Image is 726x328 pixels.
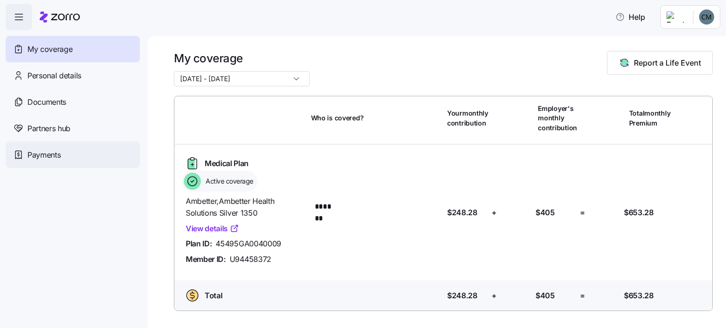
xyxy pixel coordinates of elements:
[492,207,497,219] span: +
[608,8,653,26] button: Help
[27,149,60,161] span: Payments
[6,89,140,115] a: Documents
[580,290,585,302] span: =
[6,36,140,62] a: My coverage
[205,290,222,302] span: Total
[186,238,212,250] span: Plan ID:
[186,195,303,219] span: Ambetter , Ambetter Health Solutions Silver 1350
[607,51,713,75] button: Report a Life Event
[447,207,477,219] span: $248.28
[699,9,714,25] img: 9518532a8980025a8da5781eb28a3f65
[536,207,555,219] span: $405
[447,109,488,128] span: Your monthly contribution
[205,158,249,169] span: Medical Plan
[230,253,271,265] span: U94458372
[6,115,140,142] a: Partners hub
[27,123,70,135] span: Partners hub
[536,290,555,302] span: $405
[624,290,654,302] span: $653.28
[6,142,140,168] a: Payments
[538,104,577,133] span: Employer's monthly contribution
[634,57,701,68] span: Report a Life Event
[624,207,654,219] span: $653.28
[492,290,497,302] span: +
[27,43,72,55] span: My coverage
[629,109,671,128] span: Total monthly Premium
[27,70,81,82] span: Personal details
[186,223,239,235] a: View details
[174,51,310,66] h1: My coverage
[666,11,685,23] img: Employer logo
[447,290,477,302] span: $248.28
[580,207,585,219] span: =
[186,253,226,265] span: Member ID:
[203,177,253,186] span: Active coverage
[6,62,140,89] a: Personal details
[216,238,281,250] span: 45495GA0040009
[615,11,645,23] span: Help
[311,113,364,123] span: Who is covered?
[27,96,66,108] span: Documents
